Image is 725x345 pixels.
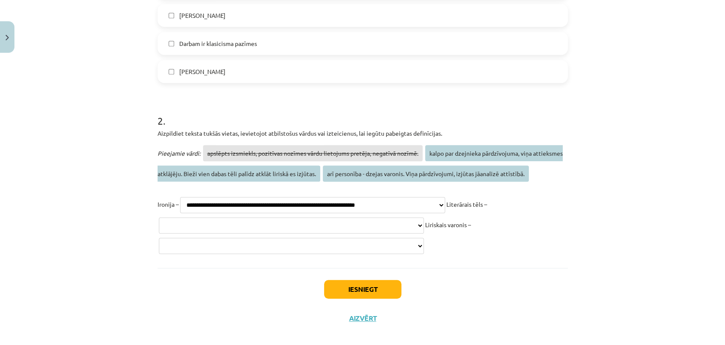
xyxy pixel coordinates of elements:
[347,314,379,322] button: Aizvērt
[203,145,423,161] span: apslēpts izsmiekls, pozitīvas nozīmes vārdu lietojums pretēja, negatīvā nozīmē.
[179,67,226,76] span: [PERSON_NAME]
[158,100,568,126] h1: 2 .
[169,69,174,74] input: [PERSON_NAME]
[179,11,226,20] span: [PERSON_NAME]
[425,221,471,228] span: Liriskais varonis –
[446,200,487,208] span: Literārais tēls –
[158,149,200,157] span: Pieejamie vārdi:
[323,165,529,182] span: arī personība - dzejas varonis. Viņa pārdzīvojumi, izjūtas jāanalizē attīstībā.
[324,280,401,299] button: Iesniegt
[169,41,174,46] input: Darbam ir klasicisma pazīmes
[169,13,174,18] input: [PERSON_NAME]
[158,129,568,138] p: Aizpildiet teksta tukšās vietas, ievietojot atbilstošus vārdus vai izteicienus, lai iegūtu pabeig...
[179,39,257,48] span: Darbam ir klasicisma pazīmes
[6,35,9,40] img: icon-close-lesson-0947bae3869378f0d4975bcd49f059093ad1ed9edebbc8119c70593378902aed.svg
[158,200,179,208] span: Ironija –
